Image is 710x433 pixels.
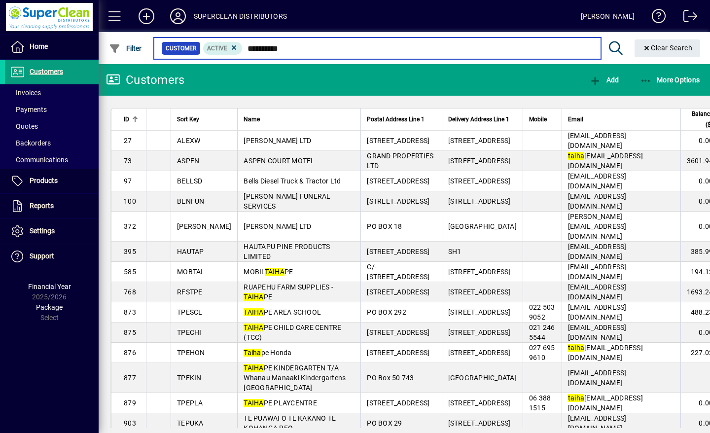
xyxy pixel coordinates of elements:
[124,177,132,185] span: 97
[568,132,627,149] span: [EMAIL_ADDRESS][DOMAIN_NAME]
[244,177,341,185] span: Bells Diesel Truck & Tractor Ltd
[124,349,136,357] span: 876
[177,137,200,144] span: ALEXW
[244,349,291,357] span: pe Honda
[177,268,203,276] span: MOBTAI
[244,222,311,230] span: [PERSON_NAME] LTD
[367,137,429,144] span: [STREET_ADDRESS]
[10,89,41,97] span: Invoices
[124,374,136,382] span: 877
[5,219,99,244] a: Settings
[177,248,204,255] span: HAUTAP
[244,114,260,125] span: Name
[244,114,355,125] div: Name
[265,268,284,276] em: TAIHA
[244,243,330,260] span: HAUTAPU PINE PRODUCTS LIMITED
[529,324,555,341] span: 021 246 5544
[529,303,555,321] span: 022 503 9052
[30,177,58,184] span: Products
[635,39,701,57] button: Clear
[568,114,583,125] span: Email
[448,268,511,276] span: [STREET_ADDRESS]
[5,169,99,193] a: Products
[244,324,263,331] em: TAIHA
[568,152,584,160] em: taiha
[10,106,47,113] span: Payments
[10,122,38,130] span: Quotes
[244,349,261,357] em: Taiha
[10,156,68,164] span: Communications
[568,213,627,240] span: [PERSON_NAME][EMAIL_ADDRESS][DOMAIN_NAME]
[529,344,555,361] span: 027 695 9610
[109,44,142,52] span: Filter
[367,197,429,205] span: [STREET_ADDRESS]
[124,114,140,125] div: ID
[244,293,263,301] em: TAIHA
[5,151,99,168] a: Communications
[162,7,194,25] button: Profile
[448,288,511,296] span: [STREET_ADDRESS]
[568,394,584,402] em: taiha
[124,328,136,336] span: 875
[124,308,136,316] span: 873
[568,114,674,125] div: Email
[568,394,643,412] span: [EMAIL_ADDRESS][DOMAIN_NAME]
[131,7,162,25] button: Add
[244,364,263,372] em: TAIHA
[448,137,511,144] span: [STREET_ADDRESS]
[367,222,402,230] span: PO BOX 18
[5,101,99,118] a: Payments
[244,324,341,341] span: PE CHILD CARE CENTRE (TCC)
[676,2,698,34] a: Logout
[124,197,136,205] span: 100
[448,328,511,336] span: [STREET_ADDRESS]
[10,139,51,147] span: Backorders
[448,374,517,382] span: [GEOGRAPHIC_DATA]
[194,8,287,24] div: SUPERCLEAN DISTRIBUTORS
[568,192,627,210] span: [EMAIL_ADDRESS][DOMAIN_NAME]
[5,84,99,101] a: Invoices
[177,157,199,165] span: ASPEN
[244,308,263,316] em: TAIHA
[30,227,55,235] span: Settings
[367,177,429,185] span: [STREET_ADDRESS]
[367,419,402,427] span: PO BOX 29
[177,197,205,205] span: BENFUN
[448,308,511,316] span: [STREET_ADDRESS]
[177,328,202,336] span: TPECHI
[448,248,461,255] span: SH1
[448,349,511,357] span: [STREET_ADDRESS]
[5,35,99,59] a: Home
[367,248,429,255] span: [STREET_ADDRESS]
[28,283,71,290] span: Financial Year
[367,328,429,336] span: [STREET_ADDRESS]
[124,157,132,165] span: 73
[5,194,99,218] a: Reports
[367,152,433,170] span: GRAND PROPERTIES LTD
[30,68,63,75] span: Customers
[367,349,429,357] span: [STREET_ADDRESS]
[244,364,350,392] span: PE KINDERGARTEN T/A Whanau Manaaki Kindergartens - [GEOGRAPHIC_DATA]
[177,114,199,125] span: Sort Key
[106,72,184,88] div: Customers
[367,399,429,407] span: [STREET_ADDRESS]
[124,268,136,276] span: 585
[244,399,263,407] em: TAIHA
[36,303,63,311] span: Package
[244,399,317,407] span: PE PLAYCENTRE
[124,399,136,407] span: 879
[244,192,330,210] span: [PERSON_NAME] FUNERAL SERVICES
[177,222,231,230] span: [PERSON_NAME]
[5,135,99,151] a: Backorders
[367,288,429,296] span: [STREET_ADDRESS]
[568,344,584,352] em: taiha
[638,71,703,89] button: More Options
[568,344,643,361] span: [EMAIL_ADDRESS][DOMAIN_NAME]
[244,268,293,276] span: MOBIL PE
[177,308,203,316] span: TPESCL
[448,222,517,230] span: [GEOGRAPHIC_DATA]
[207,45,227,52] span: Active
[587,71,621,89] button: Add
[244,137,311,144] span: [PERSON_NAME] LTD
[367,263,429,281] span: C/- [STREET_ADDRESS]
